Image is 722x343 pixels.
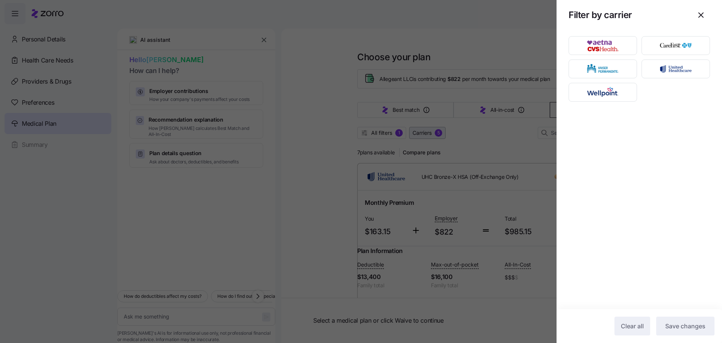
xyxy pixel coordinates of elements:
[665,322,705,331] span: Save changes
[656,317,714,335] button: Save changes
[569,9,686,21] h1: Filter by carrier
[614,317,650,335] button: Clear all
[621,322,644,331] span: Clear all
[648,38,704,53] img: CareFirst BlueCross BlueShield
[575,85,631,100] img: Wellpoint
[648,61,704,76] img: UnitedHealthcare
[575,61,631,76] img: Kaiser Permanente
[575,38,631,53] img: Aetna CVS Health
